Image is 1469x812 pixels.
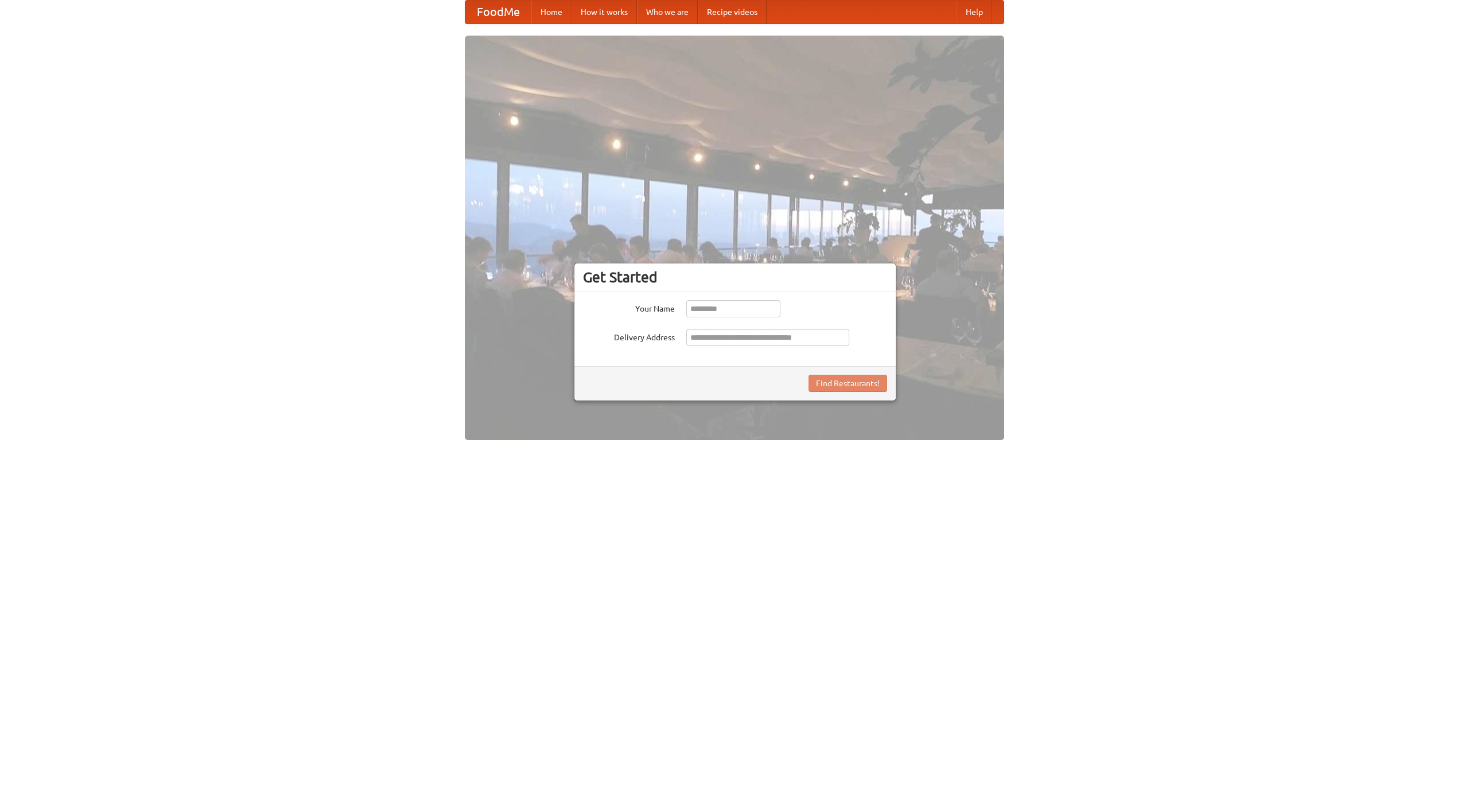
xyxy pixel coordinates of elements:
label: Delivery Address [583,329,675,343]
h3: Get Started [583,269,887,286]
button: Find Restaurants! [809,375,887,392]
label: Your Name [583,300,675,314]
a: FoodMe [465,1,531,24]
a: Home [531,1,572,24]
a: Who we are [637,1,698,24]
a: Recipe videos [698,1,767,24]
a: Help [957,1,992,24]
a: How it works [572,1,637,24]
